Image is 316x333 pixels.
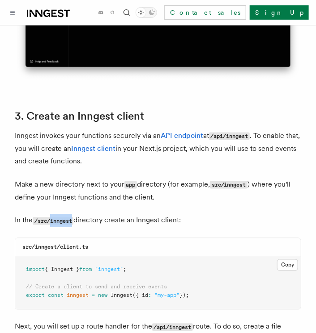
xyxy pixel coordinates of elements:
[209,133,250,140] code: /api/inngest
[26,292,45,299] span: export
[22,244,88,250] code: src/inngest/client.ts
[250,5,309,20] a: Sign Up
[15,129,301,167] p: Inngest invokes your functions securely via an at . To enable that, you will create an in your Ne...
[79,266,92,273] span: from
[7,7,18,18] button: Toggle navigation
[152,324,193,331] code: /api/inngest
[179,292,189,299] span: });
[121,7,132,18] button: Find something...
[111,292,132,299] span: Inngest
[48,292,64,299] span: const
[33,217,73,225] code: /src/inngest
[154,292,179,299] span: "my-app"
[123,266,126,273] span: ;
[136,7,157,18] button: Toggle dark mode
[164,5,246,20] a: Contact sales
[15,110,144,122] a: 3. Create an Inngest client
[277,259,298,271] button: Copy
[92,292,95,299] span: =
[15,214,301,227] p: In the directory create an Inngest client:
[26,284,167,290] span: // Create a client to send and receive events
[124,181,137,189] code: app
[148,292,151,299] span: :
[71,144,115,153] a: Inngest client
[132,292,148,299] span: ({ id
[45,266,79,273] span: { Inngest }
[98,292,107,299] span: new
[210,181,248,189] code: src/inngest
[26,266,45,273] span: import
[67,292,89,299] span: inngest
[15,178,301,204] p: Make a new directory next to your directory (for example, ) where you'll define your Inngest func...
[95,266,123,273] span: "inngest"
[161,131,203,140] a: API endpoint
